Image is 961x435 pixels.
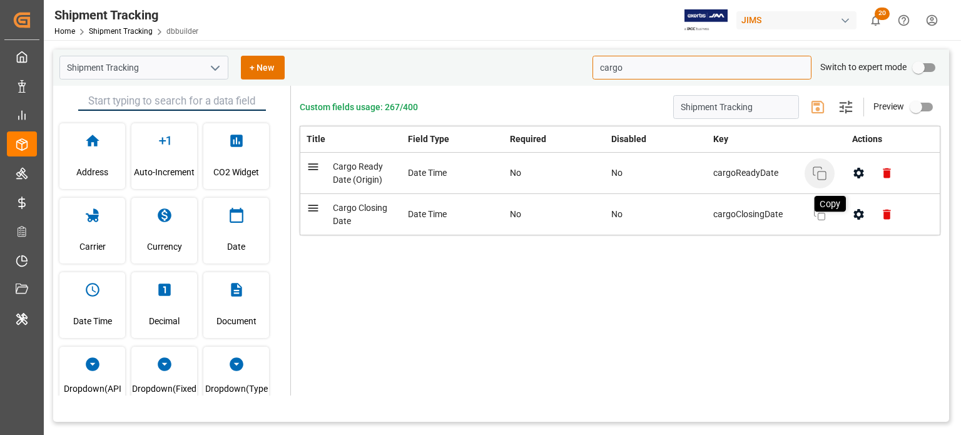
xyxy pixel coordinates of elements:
[79,230,106,264] span: Carrier
[673,95,799,119] input: Enter schema title
[241,56,285,79] button: + New
[605,153,707,194] td: No
[78,92,266,111] input: Start typing to search for a data field
[873,101,904,111] span: Preview
[89,27,153,36] a: Shipment Tracking
[684,9,728,31] img: Exertis%20JAM%20-%20Email%20Logo.jpg_1722504956.jpg
[838,126,940,153] th: Actions
[300,153,940,194] tr: Cargo Ready Date (Origin)Date TimeNoNocargoReadyDate
[814,196,845,212] div: Copy
[736,11,857,29] div: JIMS
[300,194,940,235] tr: Cargo Closing DateDate TimeNoNocargoClosingDate
[134,155,195,189] span: Auto-Increment
[504,194,606,235] td: No
[76,155,108,189] span: Address
[736,8,862,32] button: JIMS
[213,155,259,189] span: CO2 Widget
[216,304,257,338] span: Document
[504,126,606,153] th: Required
[605,194,707,235] td: No
[333,161,383,185] span: Cargo Ready Date (Origin)
[713,166,801,180] span: cargoReadyDate
[890,6,918,34] button: Help Center
[59,56,228,79] input: Type to search/select
[203,379,269,412] span: Dropdown(Type for options)
[713,208,801,221] span: cargoClosingDate
[408,208,497,221] div: Date Time
[504,153,606,194] td: No
[59,379,125,412] span: Dropdown(API for options)
[147,230,182,264] span: Currency
[149,304,180,338] span: Decimal
[300,101,418,114] span: Custom fields usage: 267/400
[862,6,890,34] button: show 20 new notifications
[592,56,811,79] input: Search for key/title
[300,126,402,153] th: Title
[54,27,75,36] a: Home
[402,126,503,153] th: Field Type
[227,230,245,264] span: Date
[820,62,907,72] span: Switch to expert mode
[707,126,838,152] th: Key
[875,8,890,20] span: 20
[131,379,197,412] span: Dropdown(Fixed options)
[408,166,497,180] div: Date Time
[605,126,707,153] th: Disabled
[205,58,224,78] button: open menu
[54,6,198,24] div: Shipment Tracking
[73,304,112,338] span: Date Time
[333,203,387,226] span: Cargo Closing Date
